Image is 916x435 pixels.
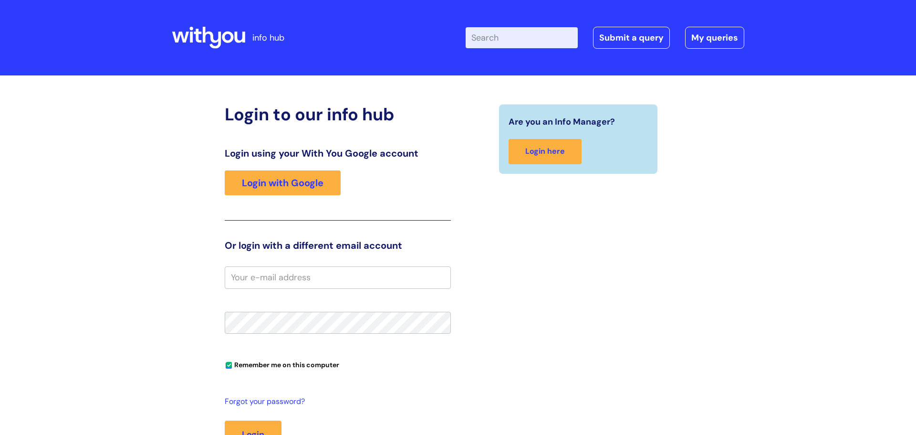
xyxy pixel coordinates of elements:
a: Submit a query [593,27,670,49]
p: info hub [252,30,284,45]
input: Search [466,27,578,48]
a: My queries [685,27,744,49]
a: Login with Google [225,170,341,195]
div: You can uncheck this option if you're logging in from a shared device [225,357,451,372]
input: Your e-mail address [225,266,451,288]
span: Are you an Info Manager? [509,114,615,129]
a: Login here [509,139,582,164]
h3: Or login with a different email account [225,240,451,251]
h3: Login using your With You Google account [225,148,451,159]
a: Forgot your password? [225,395,446,409]
label: Remember me on this computer [225,359,339,369]
input: Remember me on this computer [226,362,232,369]
h2: Login to our info hub [225,104,451,125]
